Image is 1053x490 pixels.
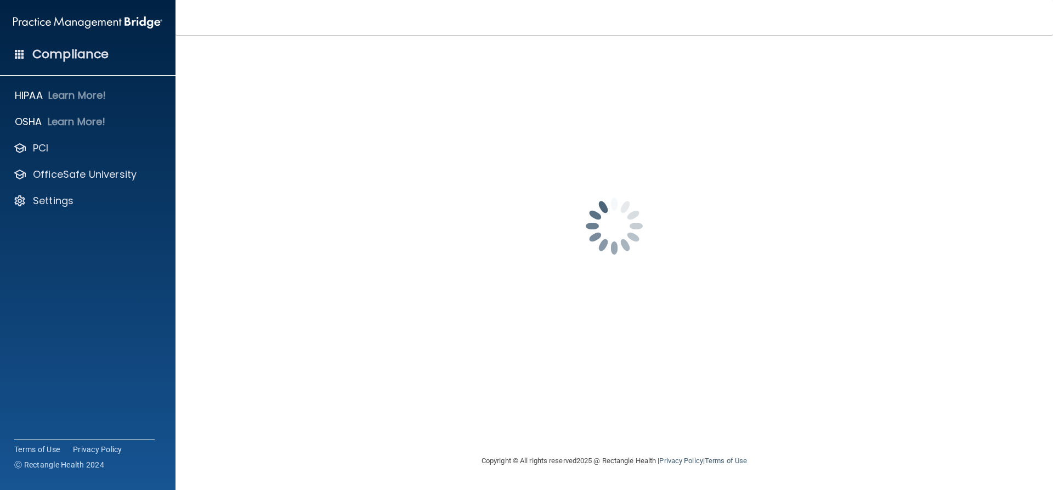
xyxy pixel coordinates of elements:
[15,89,43,102] p: HIPAA
[14,444,60,455] a: Terms of Use
[705,457,747,465] a: Terms of Use
[863,412,1040,456] iframe: Drift Widget Chat Controller
[14,459,104,470] span: Ⓒ Rectangle Health 2024
[33,194,73,207] p: Settings
[659,457,703,465] a: Privacy Policy
[414,443,814,478] div: Copyright © All rights reserved 2025 @ Rectangle Health | |
[13,142,160,155] a: PCI
[73,444,122,455] a: Privacy Policy
[15,115,42,128] p: OSHA
[559,171,669,281] img: spinner.e123f6fc.gif
[13,168,160,181] a: OfficeSafe University
[33,168,137,181] p: OfficeSafe University
[48,115,106,128] p: Learn More!
[13,12,162,33] img: PMB logo
[48,89,106,102] p: Learn More!
[13,194,160,207] a: Settings
[33,142,48,155] p: PCI
[32,47,109,62] h4: Compliance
